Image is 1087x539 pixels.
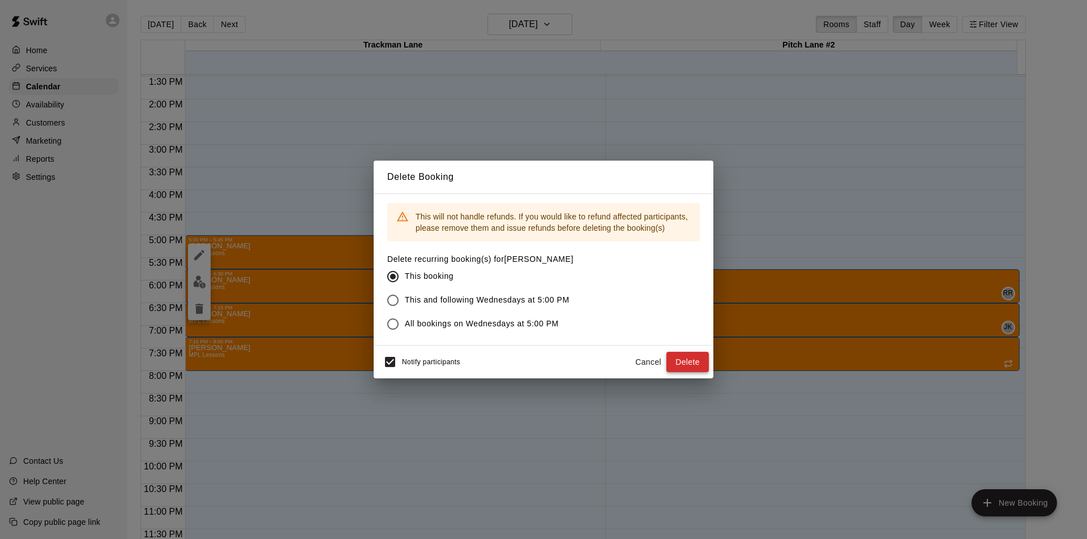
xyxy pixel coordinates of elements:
[405,318,559,330] span: All bookings on Wednesdays at 5:00 PM
[374,161,713,193] h2: Delete Booking
[630,352,666,373] button: Cancel
[387,253,579,265] label: Delete recurring booking(s) for [PERSON_NAME]
[416,206,691,238] div: This will not handle refunds. If you would like to refund affected participants, please remove th...
[405,294,570,306] span: This and following Wednesdays at 5:00 PM
[402,358,460,366] span: Notify participants
[666,352,709,373] button: Delete
[405,270,453,282] span: This booking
